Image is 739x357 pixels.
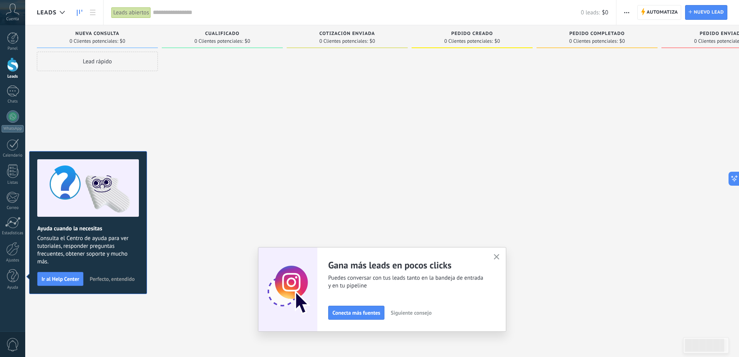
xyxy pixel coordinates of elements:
span: Cualificado [205,31,240,37]
div: Listas [2,180,24,185]
div: Lead rápido [37,52,158,71]
div: Leads [2,74,24,79]
span: 0 Clientes potenciales: [444,39,493,44]
span: Cuenta [6,17,19,22]
span: Consulta el Centro de ayuda para ver tutoriales, responder preguntas frecuentes, obtener soporte ... [37,235,139,266]
div: Chats [2,99,24,104]
div: Leads abiertos [111,7,151,18]
span: $0 [370,39,375,44]
h2: Ayuda cuando la necesitas [37,225,139,232]
span: Pedido creado [451,31,493,37]
span: 0 leads: [581,9,600,16]
button: Perfecto, entendido [86,273,138,285]
button: Más [621,5,632,20]
div: Calendario [2,153,24,158]
span: Ir al Help Center [42,276,79,282]
span: 0 Clientes potenciales: [319,39,368,44]
h2: Gana más leads en pocos clicks [328,259,484,271]
a: Lista [86,5,99,20]
a: Automatiza [637,5,682,20]
div: Estadísticas [2,231,24,236]
div: Ajustes [2,258,24,263]
button: Ir al Help Center [37,272,83,286]
span: Nuevo lead [694,5,724,19]
span: Conecta más fuentes [332,310,380,315]
span: Nueva consulta [75,31,119,37]
button: Siguiente consejo [387,307,435,319]
span: Puedes conversar con tus leads tanto en la bandeja de entrada y en tu pipeline [328,274,484,290]
div: Cotización enviada [291,31,404,38]
span: $0 [602,9,608,16]
a: Nuevo lead [685,5,727,20]
div: Cualificado [166,31,279,38]
span: $0 [495,39,500,44]
span: Cotización enviada [319,31,375,37]
div: Nueva consulta [41,31,154,38]
span: 0 Clientes potenciales: [194,39,243,44]
div: Pedido completado [540,31,654,38]
div: WhatsApp [2,125,24,132]
button: Conecta más fuentes [328,306,384,320]
div: Correo [2,205,24,211]
span: $0 [245,39,250,44]
span: Pedido completado [569,31,625,37]
span: $0 [120,39,125,44]
span: Automatiza [647,5,678,19]
span: Perfecto, entendido [90,276,135,282]
div: Ayuda [2,285,24,290]
span: Leads [37,9,57,16]
a: Leads [73,5,86,20]
span: Siguiente consejo [391,310,431,315]
span: 0 Clientes potenciales: [569,39,618,44]
span: 0 Clientes potenciales: [69,39,118,44]
span: $0 [620,39,625,44]
div: Pedido creado [415,31,529,38]
div: Panel [2,46,24,51]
